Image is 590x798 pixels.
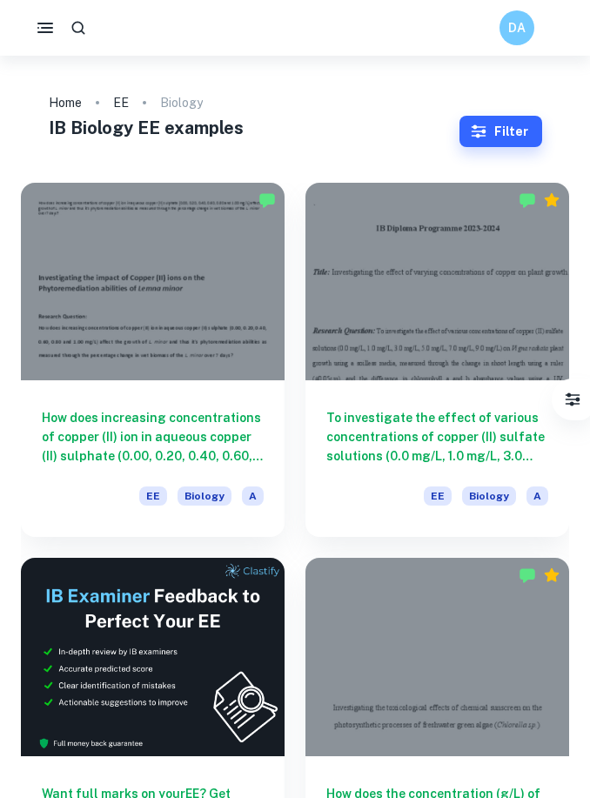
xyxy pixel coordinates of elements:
[178,486,231,506] span: Biology
[543,567,560,584] div: Premium
[526,486,548,506] span: A
[459,116,542,147] button: Filter
[424,486,452,506] span: EE
[258,191,276,209] img: Marked
[21,183,285,537] a: How does increasing concentrations of copper (II) ion in aqueous copper (II) sulphate (0.00, 0.20...
[242,486,264,506] span: A
[326,408,548,466] h6: To investigate the effect of various concentrations of copper (II) sulfate solutions (0.0 mg/L, 1...
[113,91,129,115] a: EE
[139,486,167,506] span: EE
[21,558,285,755] img: Thumbnail
[462,486,516,506] span: Biology
[519,567,536,584] img: Marked
[160,93,203,112] p: Biology
[49,91,82,115] a: Home
[543,191,560,209] div: Premium
[42,408,264,466] h6: How does increasing concentrations of copper (II) ion in aqueous copper (II) sulphate (0.00, 0.20...
[49,115,459,141] h1: IB Biology EE examples
[555,382,590,417] button: Filter
[305,183,569,537] a: To investigate the effect of various concentrations of copper (II) sulfate solutions (0.0 mg/L, 1...
[519,191,536,209] img: Marked
[507,18,527,37] h6: DA
[499,10,534,45] button: DA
